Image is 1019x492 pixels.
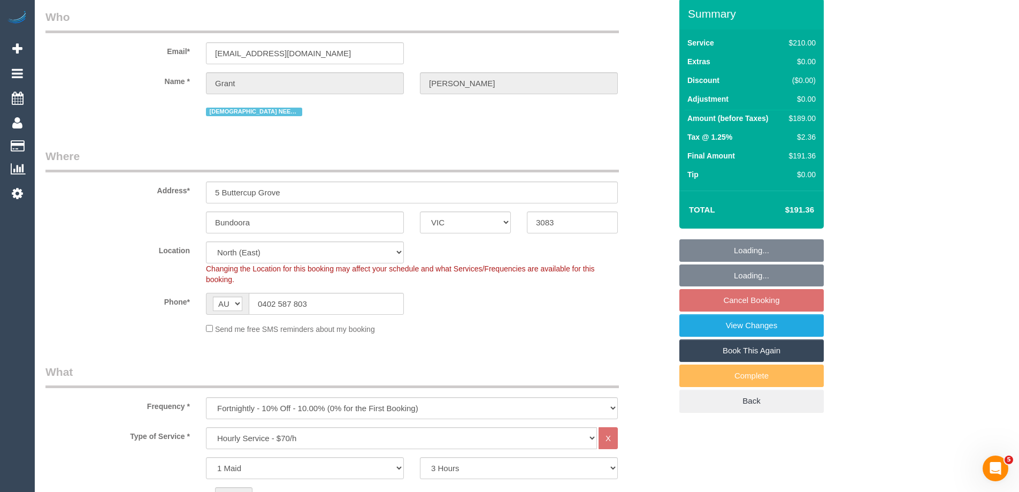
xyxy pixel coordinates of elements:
legend: What [45,364,619,388]
h3: Summary [688,7,818,20]
span: 5 [1005,456,1013,464]
label: Amount (before Taxes) [687,113,768,124]
div: ($0.00) [785,75,816,86]
label: Phone* [37,293,198,307]
input: Last Name* [420,72,618,94]
span: Send me free SMS reminders about my booking [215,325,375,334]
label: Name * [37,72,198,87]
legend: Who [45,9,619,33]
span: Changing the Location for this booking may affect your schedule and what Services/Frequencies are... [206,264,595,284]
label: Tip [687,169,699,180]
div: $0.00 [785,56,816,67]
label: Discount [687,75,719,86]
input: Email* [206,42,404,64]
a: Back [679,390,824,412]
label: Extras [687,56,710,67]
input: Post Code* [527,211,618,233]
input: First Name* [206,72,404,94]
label: Tax @ 1.25% [687,132,732,142]
label: Adjustment [687,94,729,104]
label: Location [37,241,198,256]
input: Suburb* [206,211,404,233]
div: $210.00 [785,37,816,48]
legend: Where [45,148,619,172]
div: $0.00 [785,169,816,180]
div: $189.00 [785,113,816,124]
iframe: Intercom live chat [983,456,1008,481]
label: Frequency * [37,397,198,412]
label: Type of Service * [37,427,198,442]
h4: $191.36 [753,206,814,215]
div: $191.36 [785,150,816,161]
label: Final Amount [687,150,735,161]
img: Automaid Logo [6,11,28,26]
label: Address* [37,181,198,196]
a: Book This Again [679,339,824,362]
div: $0.00 [785,94,816,104]
label: Email* [37,42,198,57]
strong: Total [689,205,715,214]
div: $2.36 [785,132,816,142]
a: View Changes [679,314,824,337]
span: [DEMOGRAPHIC_DATA] NEEDED [206,108,302,116]
input: Phone* [249,293,404,315]
label: Service [687,37,714,48]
